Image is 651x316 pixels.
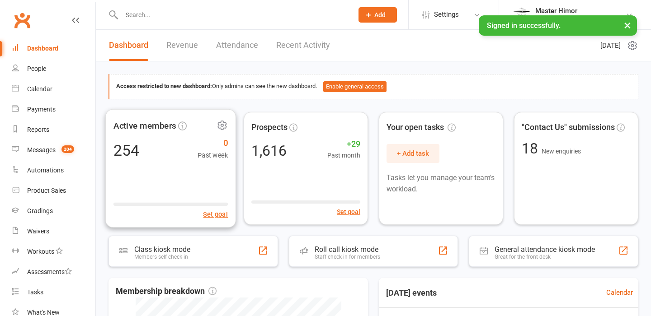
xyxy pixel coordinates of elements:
[12,201,95,221] a: Gradings
[387,172,495,195] p: Tasks let you manage your team's workload.
[12,120,95,140] a: Reports
[116,83,212,89] strong: Access restricted to new dashboard:
[337,207,360,217] button: Set goal
[166,30,198,61] a: Revenue
[387,121,456,134] span: Your open tasks
[27,228,49,235] div: Waivers
[251,144,287,158] div: 1,616
[522,140,542,157] span: 18
[379,285,444,301] h3: [DATE] events
[27,288,43,296] div: Tasks
[27,167,64,174] div: Automations
[27,126,49,133] div: Reports
[27,65,46,72] div: People
[495,254,595,260] div: Great for the front desk
[116,81,631,92] div: Only admins can see the new dashboard.
[109,30,148,61] a: Dashboard
[323,81,387,92] button: Enable general access
[606,287,633,298] a: Calendar
[12,38,95,59] a: Dashboard
[327,150,360,160] span: Past month
[27,106,56,113] div: Payments
[113,142,139,158] div: 254
[12,242,95,262] a: Workouts
[27,248,54,255] div: Workouts
[315,254,380,260] div: Staff check-in for members
[513,6,531,24] img: thumb_image1572984788.png
[119,9,347,21] input: Search...
[27,85,52,93] div: Calendar
[116,285,217,298] span: Membership breakdown
[12,140,95,160] a: Messages 204
[535,15,626,23] div: Counterforce Taekwondo Burien
[61,145,74,153] span: 204
[216,30,258,61] a: Attendance
[12,221,95,242] a: Waivers
[619,15,636,35] button: ×
[359,7,397,23] button: Add
[495,245,595,254] div: General attendance kiosk mode
[12,160,95,181] a: Automations
[27,187,66,194] div: Product Sales
[12,181,95,201] a: Product Sales
[542,148,581,155] span: New enquiries
[198,136,228,149] span: 0
[327,138,360,151] span: +29
[134,245,190,254] div: Class kiosk mode
[251,121,288,134] span: Prospects
[522,121,615,134] span: "Contact Us" submissions
[27,309,60,316] div: What's New
[27,146,56,153] div: Messages
[12,282,95,302] a: Tasks
[198,149,228,160] span: Past week
[600,40,621,51] span: [DATE]
[203,209,228,219] button: Set goal
[315,245,380,254] div: Roll call kiosk mode
[11,9,33,32] a: Clubworx
[12,262,95,282] a: Assessments
[27,268,72,275] div: Assessments
[434,5,459,25] span: Settings
[134,254,190,260] div: Members self check-in
[276,30,330,61] a: Recent Activity
[12,99,95,120] a: Payments
[12,79,95,99] a: Calendar
[12,59,95,79] a: People
[487,21,561,30] span: Signed in successfully.
[27,207,53,214] div: Gradings
[374,11,386,19] span: Add
[535,7,626,15] div: Master Himor
[387,144,439,163] button: + Add task
[113,119,176,132] span: Active members
[27,45,58,52] div: Dashboard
